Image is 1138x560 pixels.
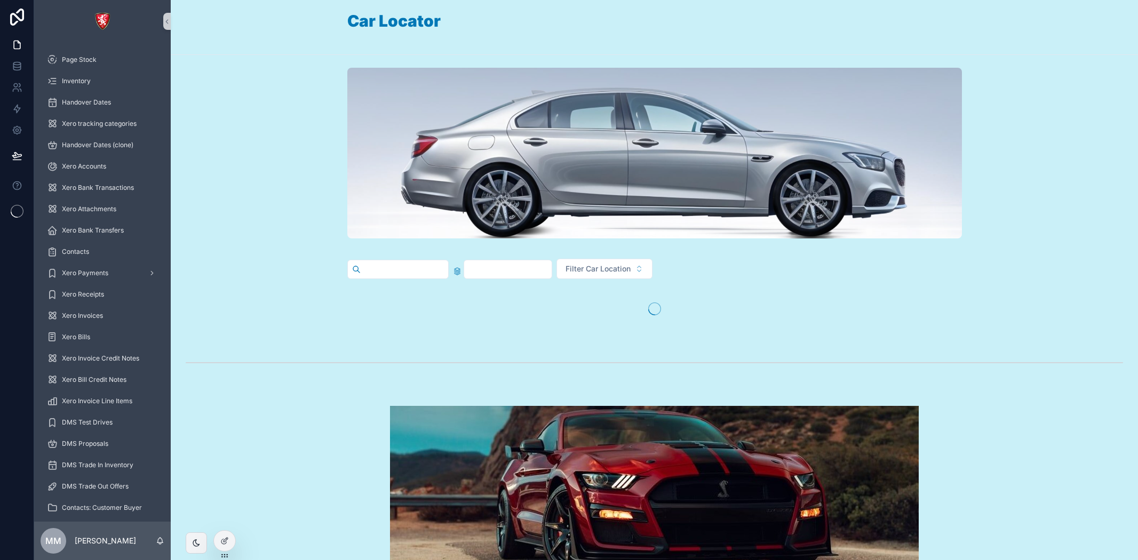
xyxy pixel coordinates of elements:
span: Xero Bank Transfers [62,226,124,235]
a: DMS Trade Out Offers [41,477,164,496]
button: Select Button [556,259,652,279]
span: Xero Invoices [62,311,103,320]
span: Handover Dates [62,98,111,107]
div: scrollable content [34,43,171,522]
a: Contacts [41,242,164,261]
a: DMS Trade In Inventory [41,455,164,475]
span: Xero Invoice Line Items [62,397,132,405]
img: App logo [94,13,111,30]
span: Handover Dates (clone) [62,141,133,149]
a: Handover Dates [41,93,164,112]
span: Xero tracking categories [62,119,137,128]
a: Xero Receipts [41,285,164,304]
span: Contacts: Customer Buyer [62,503,142,512]
span: Filter Car Location [566,263,631,274]
a: Xero Bank Transfers [41,221,164,240]
a: Xero Invoice Credit Notes [41,349,164,368]
span: Page Stock [62,55,97,64]
span: Contacts [62,247,89,256]
span: DMS Trade In Inventory [62,461,133,469]
h1: Car Locator [347,13,441,29]
span: Inventory [62,77,91,85]
span: Xero Payments [62,269,108,277]
a: Xero Bill Credit Notes [41,370,164,389]
a: Handover Dates (clone) [41,135,164,155]
a: Xero Bank Transactions [41,178,164,197]
a: Xero Accounts [41,157,164,176]
a: Xero Bills [41,327,164,347]
a: DMS Proposals [41,434,164,453]
a: Xero Payments [41,263,164,283]
a: Xero Invoices [41,306,164,325]
span: DMS Proposals [62,439,108,448]
a: Xero Attachments [41,199,164,219]
span: Xero Attachments [62,205,116,213]
a: Xero tracking categories [41,114,164,133]
span: Xero Accounts [62,162,106,171]
a: DMS Test Drives [41,413,164,432]
a: Xero Invoice Line Items [41,391,164,411]
span: Xero Bank Transactions [62,183,134,192]
span: Xero Bill Credit Notes [62,375,126,384]
a: Contacts: Customer Buyer [41,498,164,517]
a: Inventory [41,71,164,91]
span: DMS Trade Out Offers [62,482,129,491]
span: DMS Test Drives [62,418,113,427]
span: MM [45,534,61,547]
span: Xero Receipts [62,290,104,299]
span: Xero Bills [62,333,90,341]
span: Xero Invoice Credit Notes [62,354,139,363]
a: Page Stock [41,50,164,69]
p: [PERSON_NAME] [75,535,136,546]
